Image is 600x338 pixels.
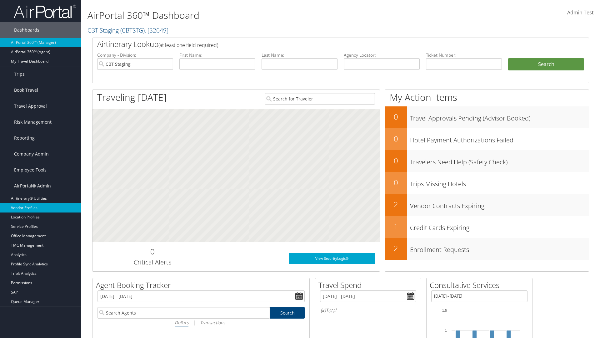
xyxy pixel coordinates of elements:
[14,114,52,130] span: Risk Management
[14,146,49,162] span: Company Admin
[344,52,420,58] label: Agency Locator:
[385,128,589,150] a: 0Hotel Payment Authorizations Failed
[97,307,270,319] input: Search Agents
[567,3,594,23] a: Admin Test
[120,26,145,34] span: ( CBTSTG )
[320,307,326,314] span: $0
[385,155,407,166] h2: 0
[426,52,502,58] label: Ticket Number:
[385,238,589,260] a: 2Enrollment Requests
[265,93,375,105] input: Search for Traveler
[385,133,407,144] h2: 0
[385,194,589,216] a: 2Vendor Contracts Expiring
[442,309,447,312] tspan: 1.5
[97,258,207,267] h3: Critical Alerts
[14,66,25,82] span: Trips
[385,199,407,210] h2: 2
[385,111,407,122] h2: 0
[96,280,309,290] h2: Agent Booking Tracker
[430,280,532,290] h2: Consultative Services
[87,9,425,22] h1: AirPortal 360™ Dashboard
[145,26,168,34] span: , [ 32649 ]
[410,133,589,145] h3: Hotel Payment Authorizations Failed
[385,221,407,232] h2: 1
[410,220,589,232] h3: Credit Cards Expiring
[14,22,39,38] span: Dashboards
[385,177,407,188] h2: 0
[97,39,543,49] h2: Airtinerary Lookup
[385,216,589,238] a: 1Credit Cards Expiring
[14,98,47,114] span: Travel Approval
[410,242,589,254] h3: Enrollment Requests
[262,52,337,58] label: Last Name:
[410,177,589,188] h3: Trips Missing Hotels
[320,307,416,314] h6: Total
[289,253,375,264] a: View SecurityLogic®
[200,320,225,325] i: Transactions
[158,42,218,49] span: (at least one field required)
[410,155,589,166] h3: Travelers Need Help (Safety Check)
[97,91,167,104] h1: Traveling [DATE]
[14,4,76,19] img: airportal-logo.png
[97,52,173,58] label: Company - Division:
[410,198,589,210] h3: Vendor Contracts Expiring
[270,307,305,319] a: Search
[410,111,589,123] h3: Travel Approvals Pending (Advisor Booked)
[14,130,35,146] span: Reporting
[14,162,47,178] span: Employee Tools
[385,172,589,194] a: 0Trips Missing Hotels
[179,52,255,58] label: First Name:
[445,329,447,332] tspan: 1
[318,280,421,290] h2: Travel Spend
[385,150,589,172] a: 0Travelers Need Help (Safety Check)
[385,91,589,104] h1: My Action Items
[385,243,407,253] h2: 2
[14,82,38,98] span: Book Travel
[508,58,584,71] button: Search
[14,178,51,194] span: AirPortal® Admin
[385,106,589,128] a: 0Travel Approvals Pending (Advisor Booked)
[97,319,305,326] div: |
[567,9,594,16] span: Admin Test
[97,246,207,257] h2: 0
[175,320,188,325] i: Dollars
[87,26,168,34] a: CBT Staging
